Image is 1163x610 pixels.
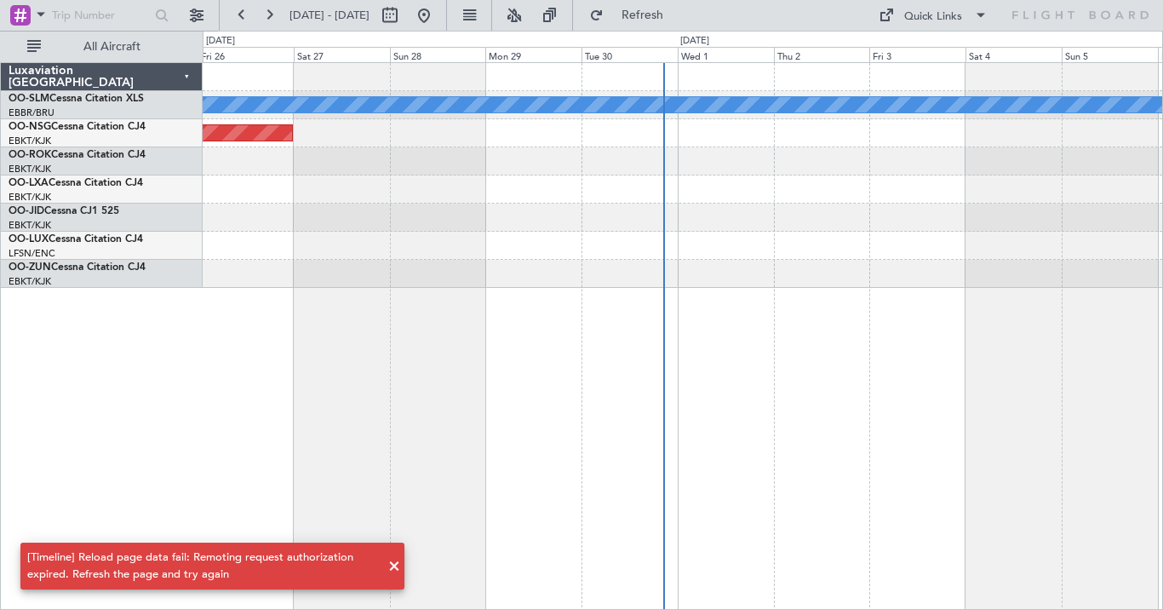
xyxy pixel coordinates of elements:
[9,135,51,147] a: EBKT/KJK
[1062,47,1158,62] div: Sun 5
[9,94,49,104] span: OO-SLM
[9,234,143,245] a: OO-LUXCessna Citation CJ4
[289,8,370,23] span: [DATE] - [DATE]
[9,122,146,132] a: OO-NSGCessna Citation CJ4
[581,47,678,62] div: Tue 30
[9,191,51,204] a: EBKT/KJK
[390,47,486,62] div: Sun 28
[9,178,49,188] span: OO-LXA
[870,2,996,29] button: Quick Links
[607,9,679,21] span: Refresh
[965,47,1062,62] div: Sat 4
[9,106,54,119] a: EBBR/BRU
[9,219,51,232] a: EBKT/KJK
[9,275,51,288] a: EBKT/KJK
[9,234,49,245] span: OO-LUX
[869,47,965,62] div: Fri 3
[774,47,870,62] div: Thu 2
[678,47,774,62] div: Wed 1
[9,206,44,216] span: OO-JID
[198,47,294,62] div: Fri 26
[294,47,390,62] div: Sat 27
[9,122,51,132] span: OO-NSG
[9,94,144,104] a: OO-SLMCessna Citation XLS
[9,178,143,188] a: OO-LXACessna Citation CJ4
[9,150,146,160] a: OO-ROKCessna Citation CJ4
[206,34,235,49] div: [DATE]
[485,47,581,62] div: Mon 29
[9,206,119,216] a: OO-JIDCessna CJ1 525
[9,150,51,160] span: OO-ROK
[9,247,55,260] a: LFSN/ENC
[27,550,379,583] div: [Timeline] Reload page data fail: Remoting request authorization expired. Refresh the page and tr...
[9,262,146,273] a: OO-ZUNCessna Citation CJ4
[9,262,51,273] span: OO-ZUN
[52,3,150,28] input: Trip Number
[904,9,962,26] div: Quick Links
[581,2,684,29] button: Refresh
[19,33,185,60] button: All Aircraft
[680,34,709,49] div: [DATE]
[9,163,51,176] a: EBKT/KJK
[44,41,180,53] span: All Aircraft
